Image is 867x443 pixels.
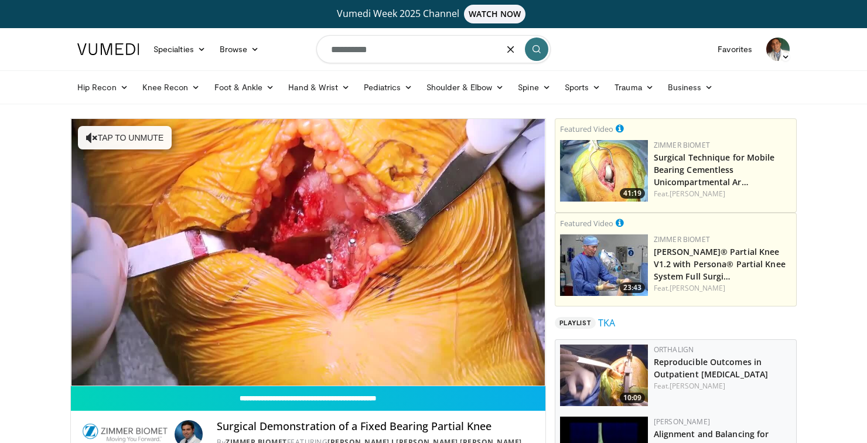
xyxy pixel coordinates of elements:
[654,381,791,391] div: Feat.
[70,76,135,99] a: Hip Recon
[654,356,769,380] a: Reproducible Outcomes in Outpatient [MEDICAL_DATA]
[558,76,608,99] a: Sports
[670,283,725,293] a: [PERSON_NAME]
[654,246,786,282] a: [PERSON_NAME]® Partial Knee V1.2 with Persona® Partial Knee System Full Surgi…
[560,140,648,202] a: 41:19
[555,317,596,329] span: Playlist
[711,38,759,61] a: Favorites
[598,316,615,330] a: TKA
[281,76,357,99] a: Hand & Wrist
[213,38,267,61] a: Browse
[560,345,648,406] a: 10:09
[419,76,511,99] a: Shoulder & Elbow
[620,282,645,293] span: 23:43
[560,234,648,296] a: 23:43
[654,234,710,244] a: Zimmer Biomet
[607,76,661,99] a: Trauma
[654,417,710,427] a: [PERSON_NAME]
[654,152,775,188] a: Surgical Technique for Mobile Bearing Cementless Unicompartmental Ar…
[654,345,694,355] a: OrthAlign
[135,76,207,99] a: Knee Recon
[511,76,557,99] a: Spine
[670,189,725,199] a: [PERSON_NAME]
[77,43,139,55] img: VuMedi Logo
[654,283,791,294] div: Feat.
[620,393,645,403] span: 10:09
[661,76,721,99] a: Business
[620,188,645,199] span: 41:19
[464,5,526,23] span: WATCH NOW
[78,126,172,149] button: Tap to unmute
[766,38,790,61] img: Avatar
[560,140,648,202] img: e9ed289e-2b85-4599-8337-2e2b4fe0f32a.150x105_q85_crop-smart_upscale.jpg
[207,76,282,99] a: Foot & Ankle
[357,76,419,99] a: Pediatrics
[654,140,710,150] a: Zimmer Biomet
[71,119,545,386] video-js: Video Player
[146,38,213,61] a: Specialties
[560,124,613,134] small: Featured Video
[670,381,725,391] a: [PERSON_NAME]
[560,218,613,229] small: Featured Video
[217,420,535,433] h4: Surgical Demonstration of a Fixed Bearing Partial Knee
[654,189,791,199] div: Feat.
[316,35,551,63] input: Search topics, interventions
[560,345,648,406] img: 1270cd3f-8d9b-4ba7-a9ca-179099d40275.150x105_q85_crop-smart_upscale.jpg
[560,234,648,296] img: 99b1778f-d2b2-419a-8659-7269f4b428ba.150x105_q85_crop-smart_upscale.jpg
[79,5,788,23] a: Vumedi Week 2025 ChannelWATCH NOW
